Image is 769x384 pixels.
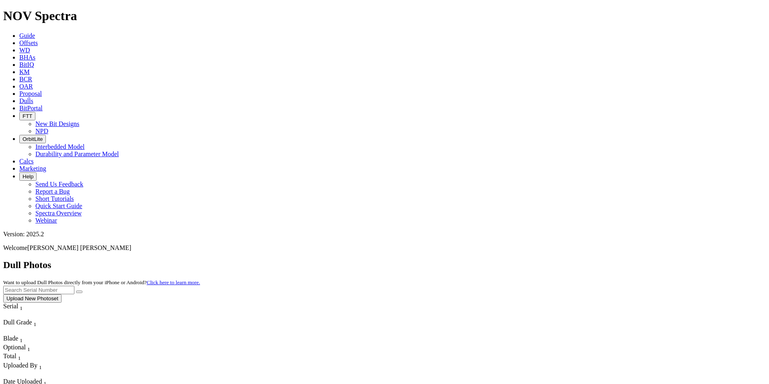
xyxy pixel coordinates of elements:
div: Column Menu [3,312,37,319]
span: Optional [3,344,26,351]
a: BCR [19,76,32,83]
button: FTT [19,112,35,120]
a: Guide [19,32,35,39]
a: Durability and Parameter Model [35,151,119,157]
a: Offsets [19,39,38,46]
a: Marketing [19,165,46,172]
div: Sort None [3,353,31,361]
sub: 1 [20,305,23,311]
a: Short Tutorials [35,195,74,202]
a: Calcs [19,158,34,165]
span: Sort None [34,319,37,326]
div: Serial Sort None [3,303,37,312]
a: New Bit Designs [35,120,79,127]
a: Interbedded Model [35,143,84,150]
span: FTT [23,113,32,119]
sub: 1 [27,346,30,352]
div: Total Sort None [3,353,31,361]
div: Sort None [3,303,37,319]
a: KM [19,68,30,75]
div: Uploaded By Sort None [3,362,79,371]
span: Sort None [20,335,23,342]
button: Upload New Photoset [3,294,62,303]
a: BitIQ [19,61,34,68]
h2: Dull Photos [3,260,766,270]
div: Blade Sort None [3,335,31,344]
a: OAR [19,83,33,90]
a: Report a Bug [35,188,70,195]
sub: 1 [39,364,42,370]
p: Welcome [3,244,766,252]
div: Dull Grade Sort None [3,319,60,328]
span: Dull Grade [3,319,32,326]
a: Quick Start Guide [35,202,82,209]
a: NPD [35,128,48,134]
span: [PERSON_NAME] [PERSON_NAME] [27,244,131,251]
div: Sort None [3,335,31,344]
a: BitPortal [19,105,43,111]
sub: 1 [34,321,37,327]
small: Want to upload Dull Photos directly from your iPhone or Android? [3,279,200,285]
span: Sort None [27,344,30,351]
span: Help [23,173,33,180]
input: Search Serial Number [3,286,74,294]
span: Blade [3,335,18,342]
span: Sort None [20,303,23,310]
span: Sort None [39,362,42,369]
div: Sort None [3,319,60,335]
div: Column Menu [3,328,60,335]
button: OrbitLite [19,135,46,143]
div: Version: 2025.2 [3,231,766,238]
div: Column Menu [3,371,79,378]
a: BHAs [19,54,35,61]
div: Optional Sort None [3,344,31,353]
span: Uploaded By [3,362,37,369]
a: Dulls [19,97,33,104]
div: Sort None [3,344,31,353]
h1: NOV Spectra [3,8,766,23]
a: Send Us Feedback [35,181,83,188]
span: Serial [3,303,18,310]
div: Sort None [3,362,79,378]
sub: 1 [20,337,23,343]
span: Total [3,353,16,359]
a: Webinar [35,217,57,224]
a: Spectra Overview [35,210,82,217]
button: Help [19,172,37,181]
sub: 1 [18,355,21,361]
a: Click here to learn more. [147,279,200,285]
a: WD [19,47,30,54]
span: Sort None [18,353,21,359]
span: OrbitLite [23,136,43,142]
a: Proposal [19,90,42,97]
